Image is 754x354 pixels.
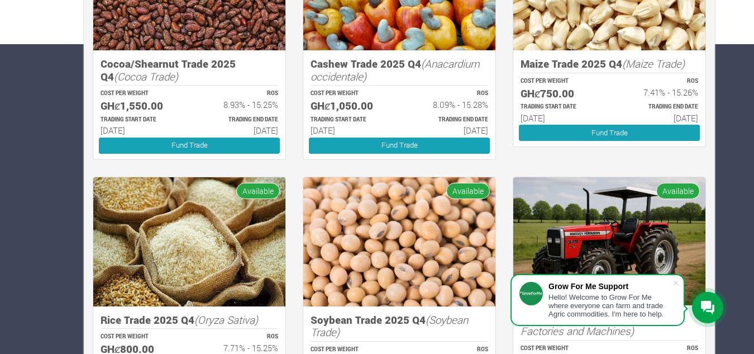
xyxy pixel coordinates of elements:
[622,56,685,70] i: (Maize Trade)
[521,77,599,86] p: COST PER WEIGHT
[311,346,389,354] p: COST PER WEIGHT
[409,89,488,98] p: ROS
[236,183,280,199] span: Available
[303,177,495,306] img: growforme image
[199,100,278,110] h6: 8.93% - 15.25%
[519,125,700,141] a: Fund Trade
[194,313,258,327] i: (Oryza Sativa)
[513,177,705,305] img: growforme image
[311,58,488,83] h5: Cashew Trade 2025 Q4
[101,314,278,327] h5: Rice Trade 2025 Q4
[101,116,179,124] p: Estimated Trading Start Date
[521,344,599,353] p: COST PER WEIGHT
[446,183,490,199] span: Available
[199,333,278,341] p: ROS
[619,87,698,97] h6: 7.41% - 15.26%
[548,293,672,318] div: Hello! Welcome to Grow For Me where everyone can farm and trade Agric commodities. I'm here to help.
[311,313,468,339] i: (Soybean Trade)
[311,125,389,135] h6: [DATE]
[521,58,698,70] h5: Maize Trade 2025 Q4
[409,100,488,110] h6: 8.09% - 15.28%
[521,113,599,123] h6: [DATE]
[101,333,179,341] p: COST PER WEIGHT
[311,56,480,83] i: (Anacardium occidentale)
[101,100,179,112] h5: GHȼ1,550.00
[548,282,672,291] div: Grow For Me Support
[619,344,698,353] p: ROS
[101,89,179,98] p: COST PER WEIGHT
[309,138,490,154] a: Fund Trade
[311,314,488,339] h5: Soybean Trade 2025 Q4
[521,313,698,338] h5: Machinery Fund (10 Yrs)
[99,138,280,154] a: Fund Trade
[521,87,599,100] h5: GHȼ750.00
[101,58,278,83] h5: Cocoa/Shearnut Trade 2025 Q4
[199,125,278,135] h6: [DATE]
[409,125,488,135] h6: [DATE]
[619,77,698,86] p: ROS
[311,116,389,124] p: Estimated Trading Start Date
[93,177,285,306] img: growforme image
[199,116,278,124] p: Estimated Trading End Date
[409,116,488,124] p: Estimated Trading End Date
[619,103,698,111] p: Estimated Trading End Date
[409,346,488,354] p: ROS
[101,125,179,135] h6: [DATE]
[199,343,278,353] h6: 7.71% - 15.25%
[521,103,599,111] p: Estimated Trading Start Date
[114,69,178,83] i: (Cocoa Trade)
[199,89,278,98] p: ROS
[311,100,389,112] h5: GHȼ1,050.00
[311,89,389,98] p: COST PER WEIGHT
[656,183,700,199] span: Available
[619,113,698,123] h6: [DATE]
